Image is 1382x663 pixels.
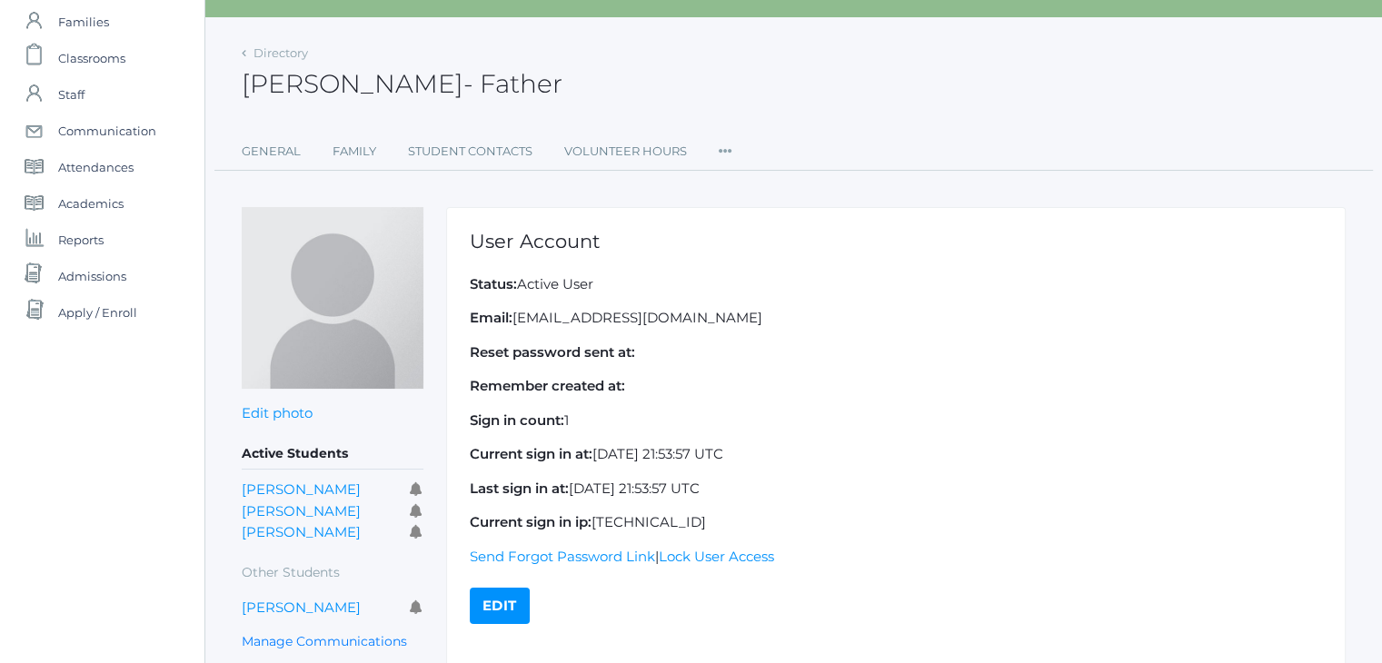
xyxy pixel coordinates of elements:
strong: Last sign in at: [470,480,569,497]
strong: Email: [470,309,512,326]
strong: Reset password sent at: [470,343,635,361]
a: Manage Communications [242,631,407,652]
strong: Status: [470,275,517,292]
a: [PERSON_NAME] [242,502,361,520]
span: Apply / Enroll [58,294,137,331]
span: Communication [58,113,156,149]
p: 1 [470,411,1322,431]
strong: Sign in count: [470,411,564,429]
h1: User Account [470,231,1322,252]
p: [DATE] 21:53:57 UTC [470,444,1322,465]
i: Receives communications for this student [410,504,423,518]
p: [EMAIL_ADDRESS][DOMAIN_NAME] [470,308,1322,329]
i: Receives communications for this student [410,525,423,539]
a: [PERSON_NAME] [242,523,361,540]
a: Lock User Access [659,548,774,565]
span: Admissions [58,258,126,294]
p: Active User [470,274,1322,295]
i: Receives communications for this student [410,600,423,614]
span: Classrooms [58,40,125,76]
strong: Current sign in ip: [470,513,592,530]
strong: Remember created at: [470,377,625,394]
span: - Father [463,68,562,99]
img: Jeff Torok [242,207,423,389]
a: Family [333,134,376,170]
a: Directory [254,45,308,60]
a: [PERSON_NAME] [242,480,361,498]
h2: [PERSON_NAME] [242,70,562,98]
span: Attendances [58,149,134,185]
p: [DATE] 21:53:57 UTC [470,479,1322,500]
i: Receives communications for this student [410,482,423,496]
a: [PERSON_NAME] [242,599,361,616]
h5: Active Students [242,439,423,470]
a: General [242,134,301,170]
span: Reports [58,222,104,258]
span: Academics [58,185,124,222]
a: Send Forgot Password Link [470,548,655,565]
h5: Other Students [242,558,423,588]
strong: Current sign in at: [470,445,592,462]
p: [TECHNICAL_ID] [470,512,1322,533]
span: Families [58,4,109,40]
a: Volunteer Hours [564,134,687,170]
a: edit [470,588,530,624]
a: Student Contacts [408,134,532,170]
span: Staff [58,76,85,113]
a: Edit photo [242,404,313,421]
